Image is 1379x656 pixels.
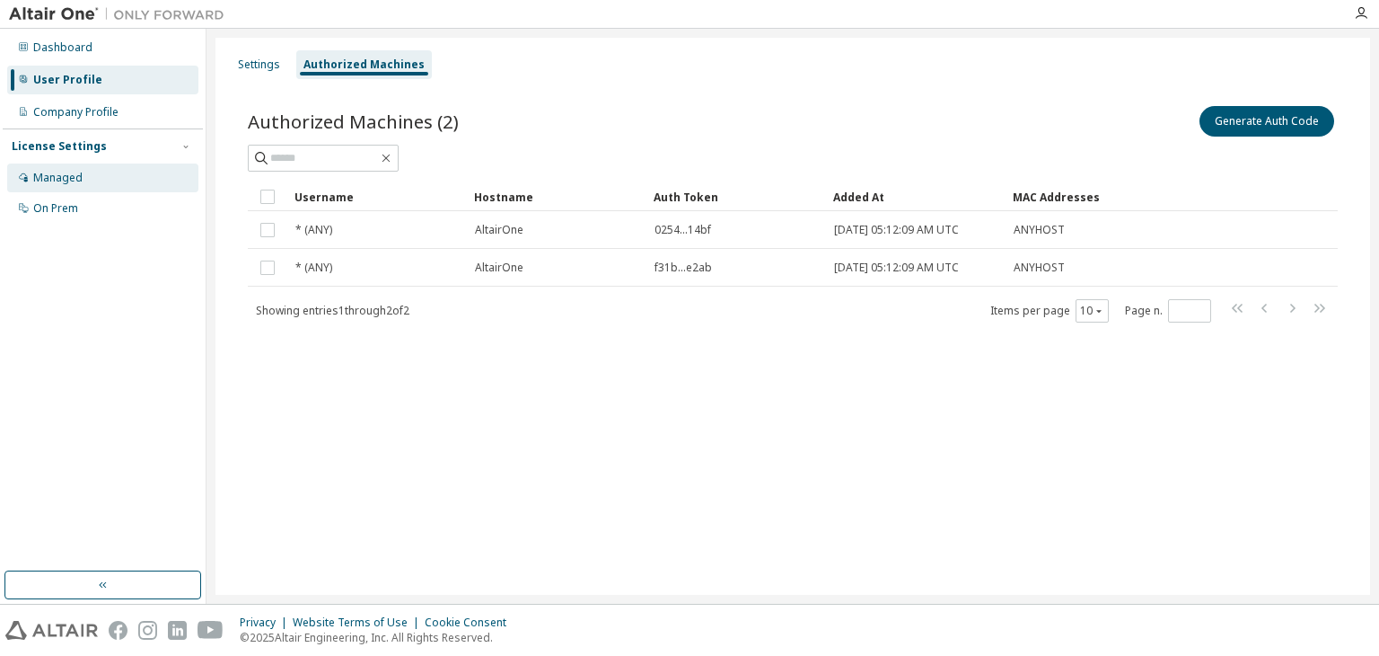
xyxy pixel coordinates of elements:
[834,261,959,275] span: [DATE] 05:12:09 AM UTC
[248,109,459,134] span: Authorized Machines (2)
[33,105,119,120] div: Company Profile
[33,201,78,216] div: On Prem
[33,171,83,185] div: Managed
[256,303,409,318] span: Showing entries 1 through 2 of 2
[240,630,517,645] p: © 2025 Altair Engineering, Inc. All Rights Reserved.
[294,182,460,211] div: Username
[33,73,102,87] div: User Profile
[198,621,224,640] img: youtube.svg
[834,223,959,237] span: [DATE] 05:12:09 AM UTC
[293,616,425,630] div: Website Terms of Use
[1014,261,1065,275] span: ANYHOST
[138,621,157,640] img: instagram.svg
[654,182,819,211] div: Auth Token
[1080,304,1104,318] button: 10
[474,182,639,211] div: Hostname
[168,621,187,640] img: linkedin.svg
[1125,299,1211,323] span: Page n.
[475,223,523,237] span: AltairOne
[654,261,712,275] span: f31b...e2ab
[33,40,92,55] div: Dashboard
[12,139,107,154] div: License Settings
[1014,223,1065,237] span: ANYHOST
[109,621,127,640] img: facebook.svg
[240,616,293,630] div: Privacy
[654,223,711,237] span: 0254...14bf
[475,261,523,275] span: AltairOne
[5,621,98,640] img: altair_logo.svg
[833,182,998,211] div: Added At
[425,616,517,630] div: Cookie Consent
[9,5,233,23] img: Altair One
[295,261,332,275] span: * (ANY)
[303,58,425,72] div: Authorized Machines
[1013,182,1149,211] div: MAC Addresses
[990,299,1109,323] span: Items per page
[1199,106,1334,137] button: Generate Auth Code
[295,223,332,237] span: * (ANY)
[238,58,280,72] div: Settings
